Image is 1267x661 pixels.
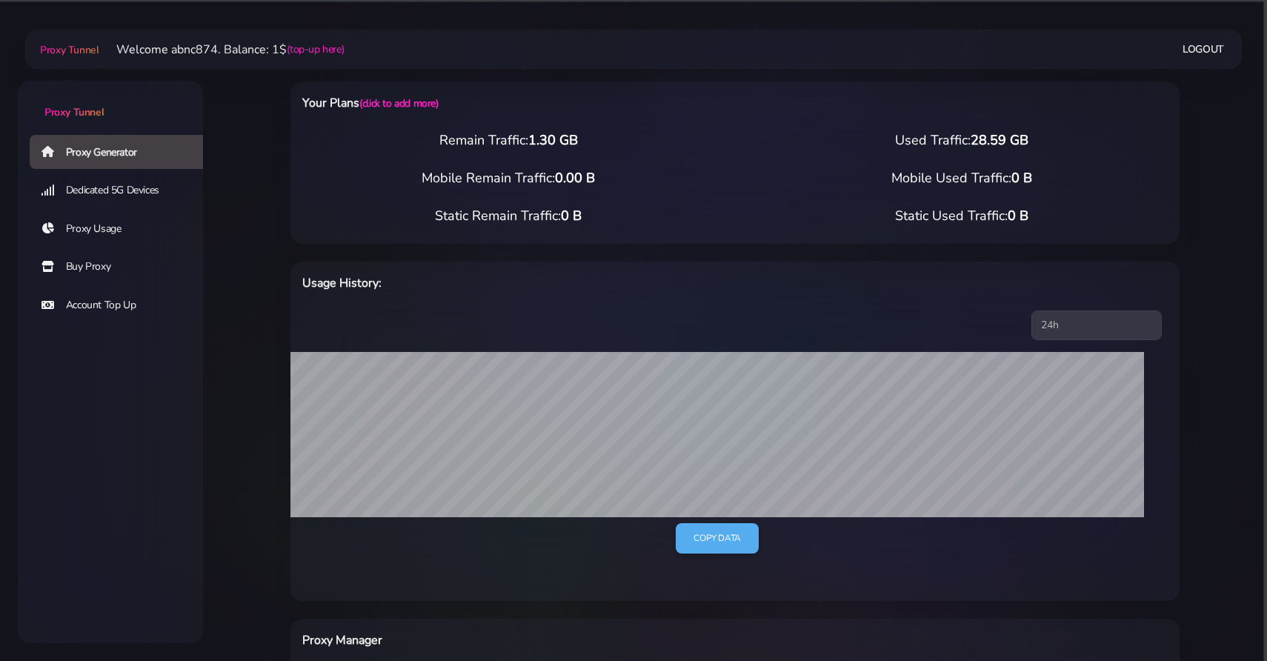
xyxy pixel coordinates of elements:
a: Proxy Tunnel [18,81,203,120]
h6: Your Plans [302,93,799,113]
a: (click to add more) [359,96,438,110]
div: Static Used Traffic: [735,206,1188,226]
div: Mobile Used Traffic: [735,168,1188,188]
div: Used Traffic: [735,130,1188,150]
span: 0 B [1008,207,1028,225]
li: Welcome abnc874. Balance: 1$ [99,41,344,59]
a: Buy Proxy [30,250,215,284]
a: Proxy Generator [30,135,215,169]
div: Remain Traffic: [282,130,735,150]
span: 0 B [1011,169,1032,187]
span: Proxy Tunnel [40,43,99,57]
a: Copy data [676,523,758,554]
iframe: Webchat Widget [1195,589,1248,642]
div: Mobile Remain Traffic: [282,168,735,188]
h6: Proxy Manager [302,631,799,650]
a: Account Top Up [30,288,215,322]
span: 0.00 B [555,169,595,187]
a: Proxy Tunnel [37,38,99,62]
a: Dedicated 5G Devices [30,173,215,207]
a: Proxy Usage [30,212,215,246]
span: 28.59 GB [971,131,1028,149]
div: Static Remain Traffic: [282,206,735,226]
a: Logout [1183,36,1224,63]
h6: Usage History: [302,273,799,293]
span: Proxy Tunnel [44,105,104,119]
a: (top-up here) [287,41,344,57]
span: 1.30 GB [528,131,578,149]
span: 0 B [561,207,582,225]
